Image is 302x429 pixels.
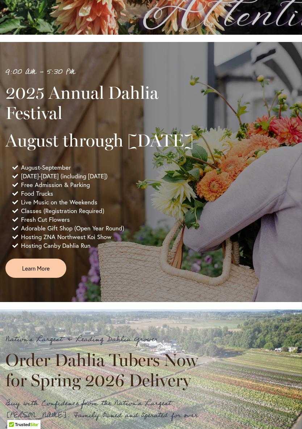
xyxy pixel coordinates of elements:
[22,264,50,272] span: Learn More
[21,233,112,241] span: Hosting ZNA Northwest Koi Show
[21,189,53,198] span: Food Trucks
[21,163,71,172] span: August-September
[5,350,205,390] h2: Order Dahlia Tubers Now for Spring 2026 Delivery
[5,334,205,345] p: Nation's Largest & Leading Dahlia Grower
[5,66,205,78] p: 9:00 AM - 5:30 PM
[5,259,66,278] a: Learn More
[21,241,91,250] span: Hosting Canby Dahlia Run
[21,180,90,189] span: Free Admission & Parking
[21,198,97,207] span: Live Music on the Weekends
[5,130,205,150] h2: August through [DATE]
[21,215,70,224] span: Fresh Cut Flowers
[21,172,108,180] span: [DATE]-[DATE] (including [DATE])
[21,224,124,233] span: Adorable Gift Shop (Open Year Round)
[21,207,104,215] span: Classes (Registration Required)
[5,82,205,123] h2: 2025 Annual Dahlia Festival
